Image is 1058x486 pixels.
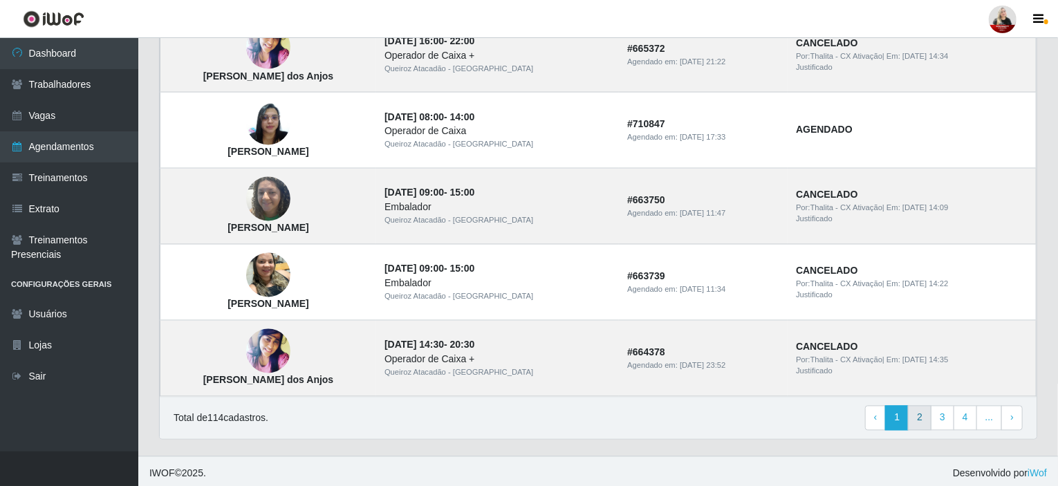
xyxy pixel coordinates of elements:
[902,52,948,60] time: [DATE] 14:34
[796,265,857,277] strong: CANCELADO
[796,290,1028,301] div: Justificado
[865,406,887,431] a: Previous
[796,124,853,135] strong: AGENDADO
[384,200,611,215] div: Embalador
[976,406,1003,431] a: ...
[228,299,308,310] strong: [PERSON_NAME]
[384,263,444,274] time: [DATE] 09:00
[384,35,444,46] time: [DATE] 16:00
[627,132,779,144] div: Agendado em:
[149,468,175,479] span: IWOF
[450,111,475,122] time: 14:00
[902,280,948,288] time: [DATE] 14:22
[796,189,857,200] strong: CANCELADO
[902,356,948,364] time: [DATE] 14:35
[953,467,1047,481] span: Desenvolvido por
[203,71,334,82] strong: [PERSON_NAME] dos Anjos
[384,291,611,303] div: Queiroz Atacadão - [GEOGRAPHIC_DATA]
[384,339,474,351] strong: -
[627,208,779,220] div: Agendado em:
[902,204,948,212] time: [DATE] 14:09
[174,411,268,426] p: Total de 114 cadastros.
[384,63,611,75] div: Queiroz Atacadão - [GEOGRAPHIC_DATA]
[450,263,475,274] time: 15:00
[796,204,882,212] span: Por: Thalita - CX Ativação
[450,187,475,198] time: 15:00
[384,339,444,351] time: [DATE] 14:30
[203,375,334,386] strong: [PERSON_NAME] dos Anjos
[680,362,725,370] time: [DATE] 23:52
[384,277,611,291] div: Embalador
[796,366,1028,377] div: Justificado
[384,353,611,367] div: Operador de Caixa +
[450,35,475,46] time: 22:00
[874,412,878,423] span: ‹
[149,467,206,481] span: © 2025 .
[246,326,290,377] img: Ana Paula dos Anjos
[796,37,857,48] strong: CANCELADO
[246,170,290,229] img: Jeanne dos Santos Silva
[246,21,290,73] img: Ana Paula dos Anjos
[627,119,665,130] strong: # 710847
[384,263,474,274] strong: -
[384,111,474,122] strong: -
[627,195,665,206] strong: # 663750
[384,35,474,46] strong: -
[627,271,665,282] strong: # 663739
[228,223,308,234] strong: [PERSON_NAME]
[384,187,444,198] time: [DATE] 09:00
[908,406,931,431] a: 2
[1028,468,1047,479] a: iWof
[680,133,725,142] time: [DATE] 17:33
[450,339,475,351] time: 20:30
[796,355,1028,366] div: | Em:
[384,367,611,379] div: Queiroz Atacadão - [GEOGRAPHIC_DATA]
[680,286,725,294] time: [DATE] 11:34
[796,356,882,364] span: Por: Thalita - CX Ativação
[796,214,1028,225] div: Justificado
[796,52,882,60] span: Por: Thalita - CX Ativação
[627,56,779,68] div: Agendado em:
[865,406,1023,431] nav: pagination
[246,94,290,153] img: Rafaela Lima da Silva
[384,187,474,198] strong: -
[384,215,611,227] div: Queiroz Atacadão - [GEOGRAPHIC_DATA]
[931,406,954,431] a: 3
[796,50,1028,62] div: | Em:
[384,124,611,139] div: Operador de Caixa
[384,48,611,63] div: Operador de Caixa +
[796,203,1028,214] div: | Em:
[23,10,84,28] img: CoreUI Logo
[796,62,1028,73] div: Justificado
[384,139,611,151] div: Queiroz Atacadão - [GEOGRAPHIC_DATA]
[627,43,665,54] strong: # 665372
[885,406,909,431] a: 1
[954,406,977,431] a: 4
[627,360,779,372] div: Agendado em:
[246,246,290,305] img: Janiele Ribeiro dos Santos
[1010,412,1014,423] span: ›
[796,279,1028,290] div: | Em:
[796,280,882,288] span: Por: Thalita - CX Ativação
[796,342,857,353] strong: CANCELADO
[627,284,779,296] div: Agendado em:
[680,57,725,66] time: [DATE] 21:22
[1001,406,1023,431] a: Next
[627,347,665,358] strong: # 664378
[228,147,308,158] strong: [PERSON_NAME]
[384,111,444,122] time: [DATE] 08:00
[680,209,725,218] time: [DATE] 11:47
